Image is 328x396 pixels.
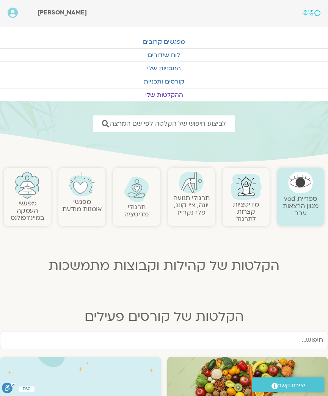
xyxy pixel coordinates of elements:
[93,115,235,132] a: לביצוע חיפוש של הקלטה לפי שם המרצה
[283,194,319,218] a: ספריית vodמגוון הרצאות עבר
[38,8,87,17] span: [PERSON_NAME]
[278,380,305,391] span: יצירת קשר
[110,120,226,127] span: לביצוע חיפוש של הקלטה לפי שם המרצה
[124,203,149,219] a: תרגולימדיטציה
[62,197,102,213] a: מפגשיאומנות מודעת
[4,309,324,324] h2: הקלטות של קורסים פעילים
[4,258,324,273] h2: הקלטות של קהילות וקבוצות מתמשכות
[252,377,324,392] a: יצירת קשר
[173,194,210,217] a: תרגולי תנועהיוגה, צ׳י קונג, פלדנקרייז
[11,199,44,222] a: מפגשיהעמקה במיינדפולנס
[233,200,259,223] a: מדיטציות קצרות לתרגול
